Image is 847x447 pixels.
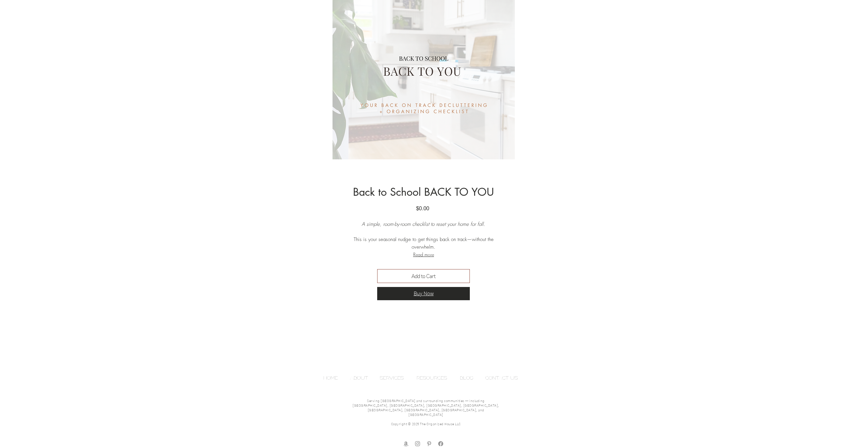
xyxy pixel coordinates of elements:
img: Pinterest [426,440,432,447]
p: This is your seasonal nudge to get things back on track—without the overwhelm. [344,236,503,251]
button: Read more [344,251,503,258]
p: SERVICES [377,373,407,383]
img: amazon store front [403,440,409,447]
button: Add to Cart [377,269,470,283]
span: Buy Now [414,290,434,297]
em: A simple, room-by-room checklist to reset your home for fall. [362,221,485,227]
nav: Site [320,373,527,383]
span: Copyright © 2025 The Organized House LLC [391,423,461,426]
h1: Back to School BACK TO YOU [268,186,579,198]
span: Serving [GEOGRAPHIC_DATA] and surrounding communities — including [GEOGRAPHIC_DATA], [GEOGRAPHIC_... [352,399,499,417]
a: BLOG [457,373,482,383]
p: HOME [320,373,341,383]
ul: Social Bar [403,440,444,447]
p: CONTACT US [482,373,521,383]
p: RESOURCES [413,373,450,383]
a: RESOURCES [413,373,457,383]
a: CONTACT US [482,373,527,383]
a: HOME [320,373,347,383]
span: $0.00 [416,206,429,211]
button: Buy Now [377,287,470,300]
a: ABOUT [347,373,377,383]
a: SERVICES [377,373,413,383]
p: ABOUT [347,373,371,383]
p: BLOG [457,373,477,383]
span: Add to Cart [412,272,436,280]
img: facebook [437,440,444,447]
img: Instagram [414,440,421,447]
